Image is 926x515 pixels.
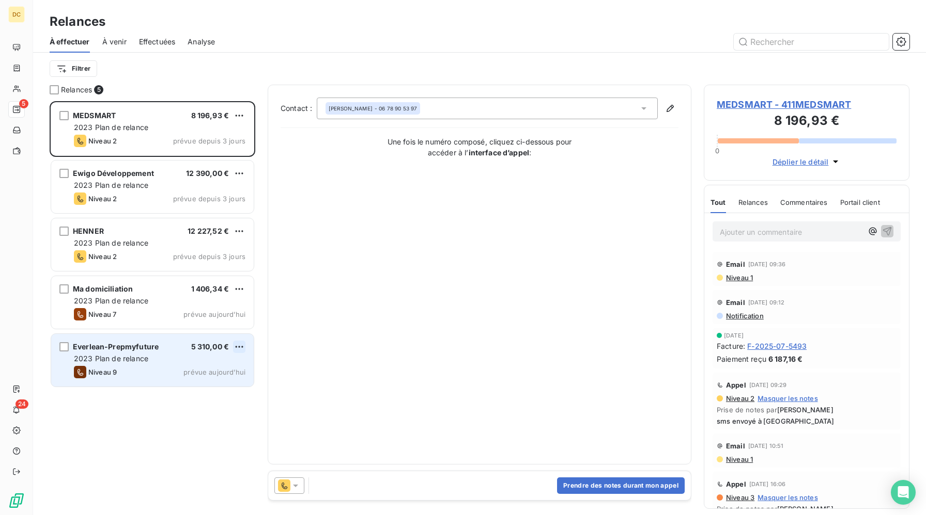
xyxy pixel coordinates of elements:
[726,381,746,389] span: Appel
[50,60,97,77] button: Filtrer
[717,341,745,351] span: Facture :
[758,493,818,502] span: Masquer les notes
[717,505,897,513] span: Prise de notes par
[747,341,807,351] span: F-2025-07-5493
[73,111,116,120] span: MEDSMART
[748,299,785,305] span: [DATE] 09:12
[725,455,753,463] span: Niveau 1
[717,417,897,425] span: sms envoyé à [GEOGRAPHIC_DATA]
[780,198,828,206] span: Commentaires
[281,103,317,114] label: Contact :
[16,399,28,409] span: 24
[183,368,245,376] span: prévue aujourd’hui
[773,156,829,167] span: Déplier le détail
[173,195,245,203] span: prévue depuis 3 jours
[748,443,784,449] span: [DATE] 10:51
[94,85,103,94] span: 5
[74,296,148,305] span: 2023 Plan de relance
[50,12,105,31] h3: Relances
[139,37,176,47] span: Effectuées
[191,111,229,120] span: 8 196,93 €
[758,394,818,403] span: Masquer les notes
[777,406,834,414] span: [PERSON_NAME]
[726,480,746,488] span: Appel
[725,312,764,320] span: Notification
[74,354,148,363] span: 2023 Plan de relance
[726,442,745,450] span: Email
[726,260,745,268] span: Email
[557,477,685,494] button: Prendre des notes durant mon appel
[188,37,215,47] span: Analyse
[88,252,117,261] span: Niveau 2
[715,147,719,155] span: 0
[717,111,897,132] h3: 8 196,93 €
[840,198,880,206] span: Portail client
[74,123,148,132] span: 2023 Plan de relance
[329,105,373,112] span: [PERSON_NAME]
[74,238,148,247] span: 2023 Plan de relance
[88,137,117,145] span: Niveau 2
[376,136,583,158] p: Une fois le numéro composé, cliquez ci-dessous pour accéder à l’ :
[191,342,229,351] span: 5 310,00 €
[102,37,127,47] span: À venir
[88,195,117,203] span: Niveau 2
[748,261,786,267] span: [DATE] 09:36
[717,98,897,111] span: MEDSMART - 411MEDSMART
[50,37,90,47] span: À effectuer
[734,34,889,50] input: Rechercher
[725,394,754,403] span: Niveau 2
[188,227,229,235] span: 12 227,52 €
[724,332,744,339] span: [DATE]
[73,227,104,235] span: HENNER
[73,342,159,351] span: Everlean-Prepmyfuture
[61,85,92,95] span: Relances
[738,198,768,206] span: Relances
[173,252,245,261] span: prévue depuis 3 jours
[726,298,745,307] span: Email
[469,148,530,157] strong: interface d’appel
[768,353,803,364] span: 6 187,16 €
[8,492,25,509] img: Logo LeanPay
[769,156,844,168] button: Déplier le détail
[717,406,897,414] span: Prise de notes par
[329,105,417,112] div: - 06 78 90 53 97
[777,505,834,513] span: [PERSON_NAME]
[186,169,229,178] span: 12 390,00 €
[88,310,116,318] span: Niveau 7
[725,493,754,502] span: Niveau 3
[749,382,787,388] span: [DATE] 09:29
[8,6,25,23] div: DC
[711,198,726,206] span: Tout
[725,273,753,282] span: Niveau 1
[19,99,28,108] span: 5
[191,284,229,293] span: 1 406,34 €
[183,310,245,318] span: prévue aujourd’hui
[73,284,133,293] span: Ma domiciliation
[717,353,766,364] span: Paiement reçu
[74,181,148,189] span: 2023 Plan de relance
[50,101,255,515] div: grid
[73,169,154,178] span: Ewigo Développement
[749,481,786,487] span: [DATE] 16:06
[891,480,916,505] div: Open Intercom Messenger
[173,137,245,145] span: prévue depuis 3 jours
[88,368,117,376] span: Niveau 9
